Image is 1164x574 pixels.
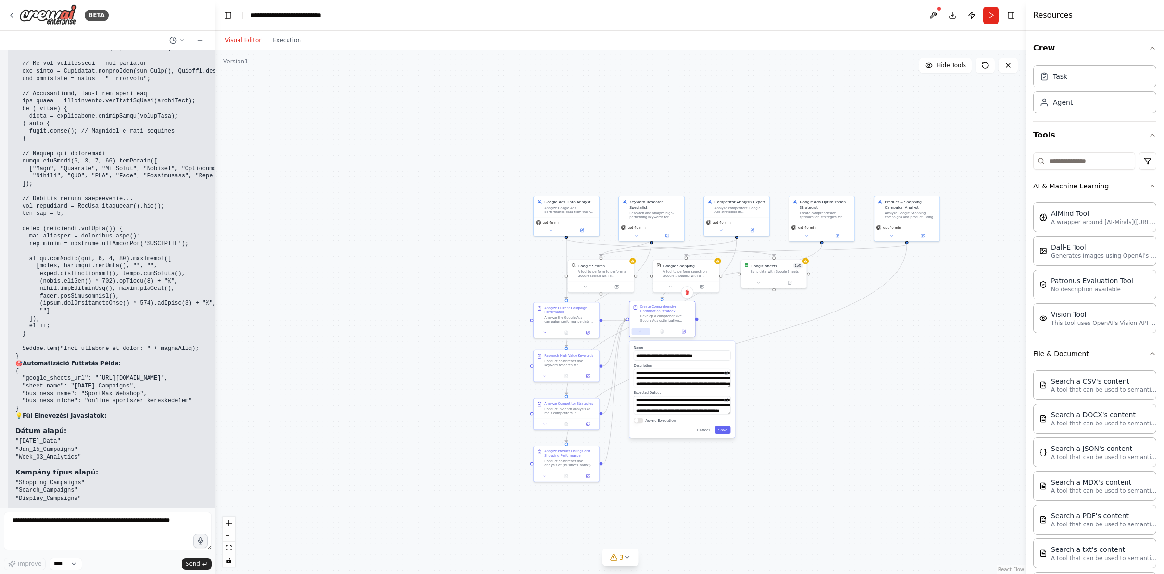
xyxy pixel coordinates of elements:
button: Open in side panel [579,329,597,336]
div: Google SheetsGoogle sheets1of3Sync data with Google Sheets [740,260,807,288]
div: Analyze Current Campaign Performance [544,306,596,314]
button: zoom in [223,517,235,529]
span: gpt-4o-mini [883,225,902,230]
div: SerpApiGoogleSearchToolGoogle SearchA tool to perform to perform a Google search with a search_qu... [568,260,634,293]
div: Product & Shopping Campaign AnalystAnalyze Google Shopping campaigns and product listings for {bu... [874,196,940,242]
div: AIMind Tool [1051,209,1157,218]
div: Analyze Product Listings and Shopping PerformanceConduct comprehensive analysis of {business_name... [533,446,600,482]
button: No output available [555,373,578,379]
p: This tool uses OpenAI's Vision API to describe the contents of an image. [1051,319,1157,327]
h2: 🎯 [15,360,327,368]
div: Create Comprehensive Optimization Strategy [640,305,691,313]
button: No output available [555,329,578,336]
button: Open in side panel [567,227,597,234]
g: Edge from dcdb2dbb-6dd8-4446-a2aa-af3a8f2c2f27 to 65a805fb-b5e9-4619-a3ec-f1cc4399f035 [564,239,569,299]
img: TXTSearchTool [1039,549,1047,557]
div: BETA [85,10,109,21]
code: "Search_Campaigns" [15,487,78,494]
span: Number of enabled actions [793,263,803,268]
button: Open in side panel [652,233,682,239]
button: zoom out [223,529,235,542]
div: Dall-E Tool [1051,242,1157,252]
div: Keyword Research Specialist [629,200,681,210]
button: Cancel [694,426,713,434]
span: Send [186,560,200,568]
div: Conduct comprehensive keyword research for {business_niche} industry to identify high-value, low-... [544,359,596,368]
p: A tool that can be used to semantic search a query from a JSON's content. [1051,453,1157,461]
span: Hide Tools [937,62,966,69]
div: Vision Tool [1051,310,1157,319]
button: 3 [602,549,639,566]
img: JSONSearchTool [1039,449,1047,456]
div: Research High-Value Keywords [544,354,593,358]
p: A wrapper around [AI-Minds]([URL][DOMAIN_NAME]). Useful for when you need answers to questions fr... [1051,218,1157,226]
button: Visual Editor [219,35,267,46]
div: Search a PDF's content [1051,511,1157,521]
button: Hide right sidebar [1004,9,1018,22]
code: "Week_03_Analytics" [15,454,81,461]
div: Analyze Google Ads performance data from the "{sheet_name}" sheet in {google_sheets_url}, identif... [544,206,596,214]
div: Keyword Research SpecialistResearch and analyze high-performing keywords for {business_niche} ind... [618,196,685,242]
div: Search a CSV's content [1051,376,1157,386]
button: Open in side panel [775,279,805,286]
span: gpt-4o-mini [543,220,562,225]
div: Analyze Google Shopping campaigns and product listings for {business_name}, evaluate product feed... [885,211,936,220]
code: "Jan_15_Campaigns" [15,446,78,453]
button: Start a new chat [192,35,208,46]
div: Research High-Value KeywordsConduct comprehensive keyword research for {business_niche} industry ... [533,350,600,382]
div: React Flow controls [223,517,235,567]
strong: Dátum alapú: [15,427,66,435]
div: Analyze Product Listings and Shopping Performance [544,449,596,458]
button: Open in editor [723,397,729,403]
button: fit view [223,542,235,554]
div: Google Ads Data AnalystAnalyze Google Ads performance data from the "{sheet_name}" sheet in {goog... [533,196,600,237]
button: Open in side panel [579,473,597,479]
div: Google Ads Data Analyst [544,200,596,205]
p: A tool that can be used to semantic search a query from a PDF's content. [1051,521,1157,528]
img: Logo [19,4,77,26]
button: Open in side panel [579,421,597,427]
div: Google Shopping [663,263,695,268]
label: Async Execution [645,418,676,423]
code: { "google_sheets_url": "[URL][DOMAIN_NAME]", "sheet_name": "[DATE]_Campaigns", "business_name": "... [15,368,192,412]
button: toggle interactivity [223,554,235,567]
div: Version 1 [223,58,248,65]
strong: Automatizáció Futtatás Példa: [23,360,121,367]
button: Open in side panel [737,227,767,234]
div: Google sheets [751,263,777,268]
div: A tool to perform search on Google shopping with a search_query. [663,270,716,278]
img: PatronusEvalTool [1039,281,1047,288]
div: Research and analyze high-performing keywords for {business_niche} industry, identify search tren... [629,211,681,220]
button: Send [182,558,212,570]
img: DallETool [1039,247,1047,255]
div: Search a JSON's content [1051,444,1157,453]
button: Delete node [681,286,693,299]
h4: Resources [1033,10,1073,21]
g: Edge from a7c2caa2-ce4b-421e-a649-b5e3cae3982e to 81eb5074-bcf0-427b-8aba-db2f89c70ec5 [683,244,909,256]
img: MDXSearchTool [1039,482,1047,490]
div: Google Ads Optimization Strategist [800,200,851,210]
img: AIMindTool [1039,213,1047,221]
div: Analyze Competitor Strategies [544,401,593,406]
div: SerpApiGoogleShoppingToolGoogle ShoppingA tool to perform search on Google shopping with a search... [653,260,719,293]
code: loremips dolorsItameTcon() { adi elitseddoeiUsm = "tempo://inci.utlabo.etd/magnaaliquae/a/MINI_VE... [15,30,327,360]
span: 3 [619,552,624,562]
div: Competitor Analysis ExpertAnalyze competitors' Google Ads strategies in {business_niche} market, ... [703,196,770,237]
button: Hide left sidebar [221,9,235,22]
p: A tool that can be used to semantic search a query from a DOCX's content. [1051,420,1157,427]
div: Product & Shopping Campaign Analyst [885,200,936,210]
div: Analyze Competitor StrategiesConduct in-depth analysis of main competitors in {business_niche} ma... [533,398,600,430]
div: Google Ads Optimization StrategistCreate comprehensive optimization strategies for {business_name... [789,196,855,242]
div: Competitor Analysis Expert [714,200,766,205]
div: Crew [1033,62,1156,121]
button: Open in side panel [579,373,597,379]
strong: Kampány típus alapú: [15,468,98,476]
button: Hide Tools [919,58,972,73]
button: Open in side panel [822,233,852,239]
g: Edge from 65a805fb-b5e9-4619-a3ec-f1cc4399f035 to b30cd688-19a6-45d6-9bc5-f64438b03290 [602,318,626,323]
strong: Fül Elnevezési Javaslatok: [23,412,107,419]
img: CSVSearchTool [1039,381,1047,389]
p: No description available [1051,286,1133,293]
p: A tool that can be used to semantic search a query from a CSV's content. [1051,386,1157,394]
p: A tool that can be used to semantic search a query from a txt's content. [1051,554,1157,562]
